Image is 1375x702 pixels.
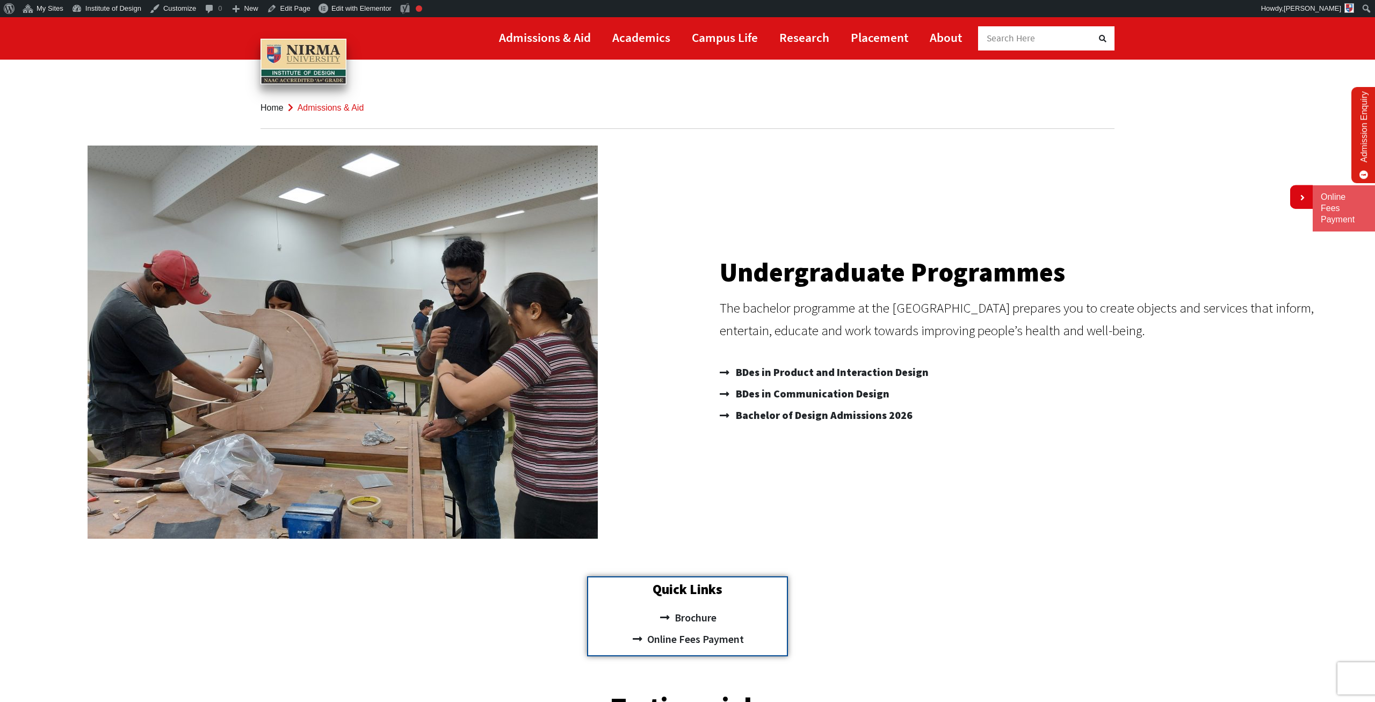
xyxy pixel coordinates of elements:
h2: Quick Links [594,583,781,596]
a: Home [260,103,284,112]
a: Placement [851,25,908,49]
a: BDes in Product and Interaction Design [720,361,1364,383]
h2: Undergraduate Programmes [720,259,1364,286]
a: Online Fees Payment [1321,192,1367,225]
span: Brochure [672,607,717,628]
a: Bachelor of Design Admissions 2026 [720,404,1364,426]
a: Online Fees Payment [594,628,781,650]
nav: breadcrumb [260,87,1115,129]
span: Edit with Elementor [331,4,392,12]
span: Admissions & Aid [298,103,364,112]
a: Brochure [594,607,781,628]
span: Bachelor of Design Admissions 2026 [733,404,913,426]
a: Academics [612,25,670,49]
img: main_logo [260,39,346,85]
a: BDes in Communication Design [720,383,1364,404]
img: android-icon-144x144 [1344,3,1354,13]
span: BDes in Communication Design [733,383,889,404]
a: Admissions & Aid [499,25,591,49]
span: Online Fees Payment [645,628,744,650]
span: BDes in Product and Interaction Design [733,361,929,383]
span: Search Here [987,32,1036,44]
div: Focus keyphrase not set [416,5,422,12]
span: [PERSON_NAME] [1284,4,1341,12]
img: Copy-of-20211119_172723-950x732 [88,146,598,539]
a: Campus Life [692,25,758,49]
p: The bachelor programme at the [GEOGRAPHIC_DATA] prepares you to create objects and services that ... [720,296,1364,342]
a: About [930,25,962,49]
a: Research [779,25,829,49]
